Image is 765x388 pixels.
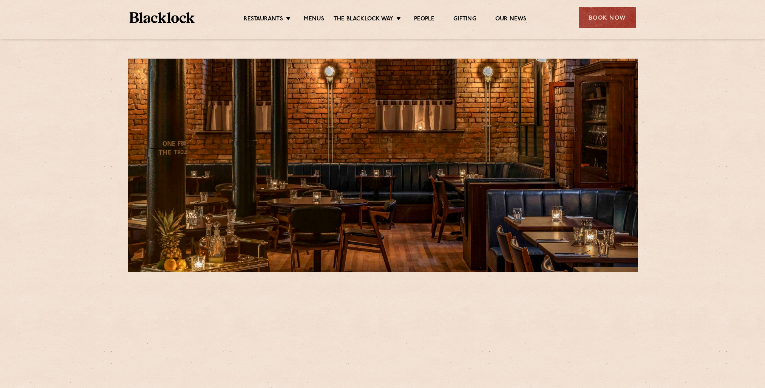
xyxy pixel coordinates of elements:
a: Gifting [453,16,476,24]
a: The Blacklock Way [334,16,393,24]
div: Book Now [579,7,636,28]
a: Restaurants [244,16,283,24]
img: BL_Textured_Logo-footer-cropped.svg [130,12,195,23]
a: Our News [495,16,527,24]
a: Menus [304,16,324,24]
a: People [414,16,434,24]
